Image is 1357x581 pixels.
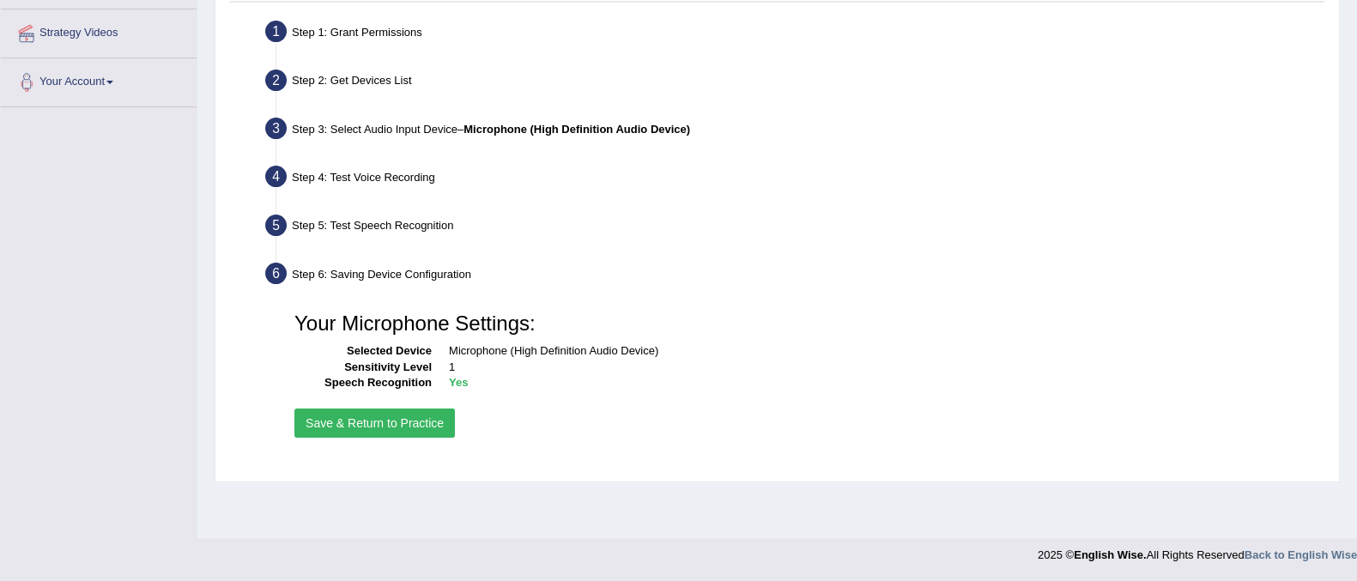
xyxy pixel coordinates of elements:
a: Back to English Wise [1245,548,1357,561]
h3: Your Microphone Settings: [294,312,1312,335]
dt: Speech Recognition [294,375,432,391]
div: Step 2: Get Devices List [257,64,1331,102]
strong: English Wise. [1074,548,1146,561]
div: 2025 © All Rights Reserved [1038,538,1357,563]
a: Your Account [1,58,197,101]
dd: 1 [449,360,1312,376]
div: Step 3: Select Audio Input Device [257,112,1331,150]
a: Strategy Videos [1,9,197,52]
div: Step 4: Test Voice Recording [257,160,1331,198]
b: Yes [449,376,468,389]
b: Microphone (High Definition Audio Device) [463,123,690,136]
div: Step 6: Saving Device Configuration [257,257,1331,295]
div: Step 1: Grant Permissions [257,15,1331,53]
dd: Microphone (High Definition Audio Device) [449,343,1312,360]
span: – [457,123,690,136]
div: Step 5: Test Speech Recognition [257,209,1331,247]
dt: Selected Device [294,343,432,360]
button: Save & Return to Practice [294,409,455,438]
dt: Sensitivity Level [294,360,432,376]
